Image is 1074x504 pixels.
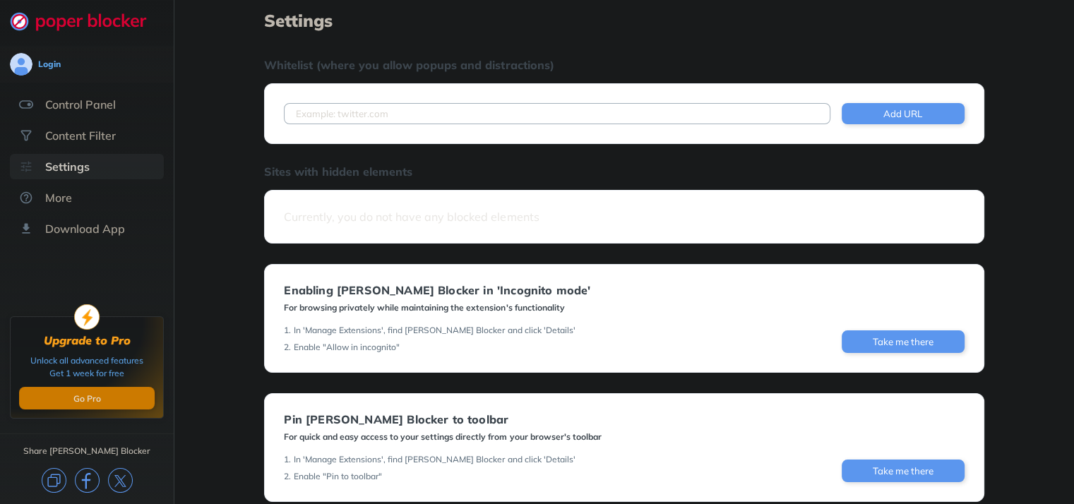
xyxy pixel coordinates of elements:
[842,460,965,482] button: Take me there
[284,103,830,124] input: Example: twitter.com
[75,468,100,493] img: facebook.svg
[45,191,72,205] div: More
[284,413,601,426] div: Pin [PERSON_NAME] Blocker to toolbar
[264,164,984,179] div: Sites with hidden elements
[45,222,125,236] div: Download App
[19,387,155,409] button: Go Pro
[294,454,575,465] div: In 'Manage Extensions', find [PERSON_NAME] Blocker and click 'Details'
[284,454,291,465] div: 1 .
[23,445,150,457] div: Share [PERSON_NAME] Blocker
[842,103,965,124] button: Add URL
[284,284,590,296] div: Enabling [PERSON_NAME] Blocker in 'Incognito mode'
[19,222,33,236] img: download-app.svg
[30,354,143,367] div: Unlock all advanced features
[294,471,382,482] div: Enable "Pin to toolbar"
[108,468,133,493] img: x.svg
[284,325,291,336] div: 1 .
[284,431,601,443] div: For quick and easy access to your settings directly from your browser's toolbar
[74,304,100,330] img: upgrade-to-pro.svg
[19,97,33,112] img: features.svg
[264,58,984,72] div: Whitelist (where you allow popups and distractions)
[38,59,61,70] div: Login
[19,191,33,205] img: about.svg
[10,11,162,31] img: logo-webpage.svg
[19,160,33,174] img: settings-selected.svg
[42,468,66,493] img: copy.svg
[284,342,291,353] div: 2 .
[294,325,575,336] div: In 'Manage Extensions', find [PERSON_NAME] Blocker and click 'Details'
[45,128,116,143] div: Content Filter
[842,330,965,353] button: Take me there
[44,334,131,347] div: Upgrade to Pro
[49,367,124,380] div: Get 1 week for free
[294,342,400,353] div: Enable "Allow in incognito"
[45,160,90,174] div: Settings
[19,128,33,143] img: social.svg
[264,11,984,30] h1: Settings
[284,302,590,313] div: For browsing privately while maintaining the extension's functionality
[10,53,32,76] img: avatar.svg
[284,471,291,482] div: 2 .
[284,210,964,224] div: Currently, you do not have any blocked elements
[45,97,116,112] div: Control Panel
